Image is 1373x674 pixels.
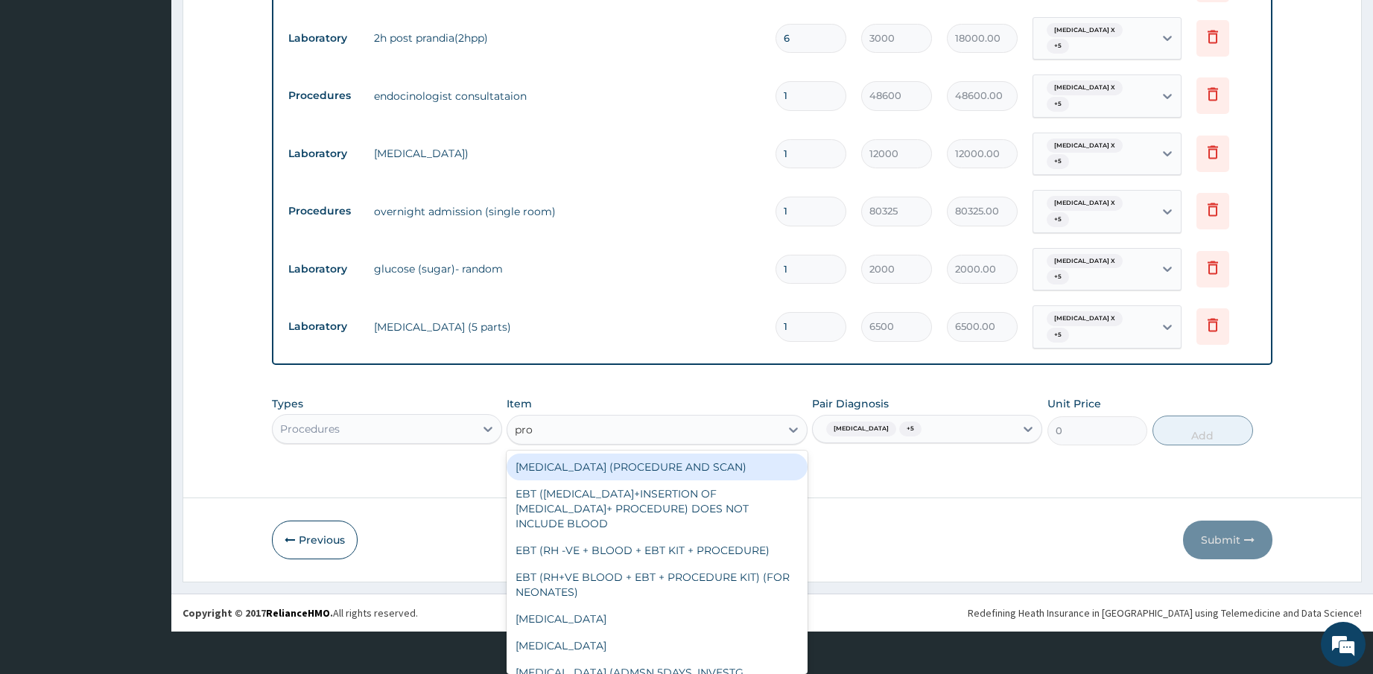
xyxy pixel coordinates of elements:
[507,605,807,632] div: [MEDICAL_DATA]
[1047,396,1101,411] label: Unit Price
[281,197,367,225] td: Procedures
[826,422,896,436] span: [MEDICAL_DATA]
[367,81,769,111] td: endocinologist consultataion
[367,23,769,53] td: 2h post prandia(2hpp)
[281,140,367,168] td: Laboratory
[1047,270,1069,284] span: + 5
[507,396,532,411] label: Item
[7,407,284,459] textarea: Type your message and hit 'Enter'
[281,255,367,283] td: Laboratory
[1047,328,1069,343] span: + 5
[281,313,367,340] td: Laboratory
[244,7,280,43] div: Minimize live chat window
[899,422,922,436] span: + 5
[1047,311,1123,326] span: [MEDICAL_DATA] X
[77,83,250,103] div: Chat with us now
[1047,154,1069,169] span: + 5
[507,564,807,605] div: EBT (RH+VE BLOOD + EBT + PROCEDURE KIT) (FOR NEONATES)
[507,537,807,564] div: EBT (RH -VE + BLOOD + EBT KIT + PROCEDURE)
[280,422,340,436] div: Procedures
[507,632,807,659] div: [MEDICAL_DATA]
[507,480,807,537] div: EBT ([MEDICAL_DATA]+INSERTION OF [MEDICAL_DATA]+ PROCEDURE) DOES NOT INCLUDE BLOOD
[28,74,60,112] img: d_794563401_company_1708531726252_794563401
[1047,80,1123,95] span: [MEDICAL_DATA] X
[1047,97,1069,112] span: + 5
[281,25,367,52] td: Laboratory
[1183,521,1272,559] button: Submit
[812,396,889,411] label: Pair Diagnosis
[1047,196,1123,211] span: [MEDICAL_DATA] X
[266,606,330,620] a: RelianceHMO
[1047,39,1069,54] span: + 5
[367,312,769,342] td: [MEDICAL_DATA] (5 parts)
[281,82,367,109] td: Procedures
[1047,254,1123,269] span: [MEDICAL_DATA] X
[86,188,206,338] span: We're online!
[183,606,333,620] strong: Copyright © 2017 .
[171,594,1373,632] footer: All rights reserved.
[272,521,358,559] button: Previous
[367,254,769,284] td: glucose (sugar)- random
[1152,416,1252,445] button: Add
[272,398,303,410] label: Types
[1047,212,1069,227] span: + 5
[968,605,1362,620] div: Redefining Heath Insurance in [GEOGRAPHIC_DATA] using Telemedicine and Data Science!
[1047,139,1123,153] span: [MEDICAL_DATA] X
[367,139,769,168] td: [MEDICAL_DATA])
[507,454,807,480] div: [MEDICAL_DATA] (PROCEDURE AND SCAN)
[1047,23,1123,38] span: [MEDICAL_DATA] X
[367,197,769,226] td: overnight admission (single room)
